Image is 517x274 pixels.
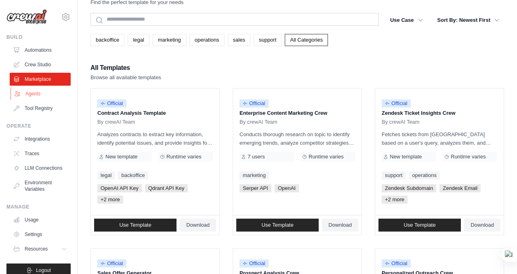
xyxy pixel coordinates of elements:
span: By crewAI Team [382,119,420,125]
a: legal [128,34,149,46]
a: legal [97,171,115,179]
span: Serper API [240,184,271,192]
span: +2 more [97,196,123,204]
span: Resources [25,246,48,252]
a: Marketplace [10,73,71,86]
span: Official [240,259,269,268]
a: support [254,34,282,46]
span: Use Template [404,222,435,228]
p: Browse all available templates [90,74,161,82]
span: Runtime varies [451,154,486,160]
a: Use Template [378,219,461,232]
a: Use Template [236,219,319,232]
span: 7 users [248,154,265,160]
span: Zendesk Subdomain [382,184,436,192]
a: backoffice [118,171,148,179]
a: Usage [10,213,71,226]
p: Zendesk Ticket Insights Crew [382,109,497,117]
p: Conducts thorough research on topic to identify emerging trends, analyze competitor strategies, a... [240,130,355,147]
a: Crew Studio [10,58,71,71]
a: Environment Variables [10,176,71,196]
span: Zendesk Email [439,184,481,192]
a: Integrations [10,133,71,145]
a: backoffice [90,34,124,46]
span: Official [97,99,126,107]
span: By crewAI Team [240,119,277,125]
button: Sort By: Newest First [433,13,504,27]
button: Resources [10,242,71,255]
a: operations [189,34,225,46]
p: Analyzes contracts to extract key information, identify potential issues, and provide insights fo... [97,130,213,147]
span: OpenAI [275,184,299,192]
a: Download [464,219,500,232]
div: Operate [6,123,71,129]
a: Download [322,219,358,232]
span: +2 more [382,196,408,204]
div: Manage [6,204,71,210]
a: LLM Connections [10,162,71,175]
button: Use Case [385,13,428,27]
span: New template [105,154,137,160]
p: Contract Analysis Template [97,109,213,117]
span: Official [382,99,411,107]
a: marketing [240,171,269,179]
a: support [382,171,406,179]
span: Download [328,222,352,228]
a: sales [228,34,250,46]
a: Traces [10,147,71,160]
span: By crewAI Team [97,119,135,125]
a: Use Template [94,219,177,232]
span: Use Template [261,222,293,228]
div: Build [6,34,71,40]
span: Qdrant API Key [145,184,188,192]
a: marketing [153,34,186,46]
span: Official [97,259,126,268]
span: Logout [36,267,51,274]
span: Download [186,222,210,228]
a: All Categories [285,34,328,46]
span: New template [390,154,422,160]
p: Fetches tickets from [GEOGRAPHIC_DATA] based on a user's query, analyzes them, and generates a su... [382,130,497,147]
p: Enterprise Content Marketing Crew [240,109,355,117]
span: Official [240,99,269,107]
a: operations [409,171,440,179]
span: Runtime varies [309,154,344,160]
span: Official [382,259,411,268]
a: Settings [10,228,71,241]
span: OpenAI API Key [97,184,142,192]
h2: All Templates [90,62,161,74]
span: Download [471,222,494,228]
a: Agents [11,87,71,100]
a: Automations [10,44,71,57]
span: Runtime varies [166,154,202,160]
img: Logo [6,9,47,25]
span: Use Template [119,222,151,228]
a: Download [180,219,216,232]
a: Tool Registry [10,102,71,115]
